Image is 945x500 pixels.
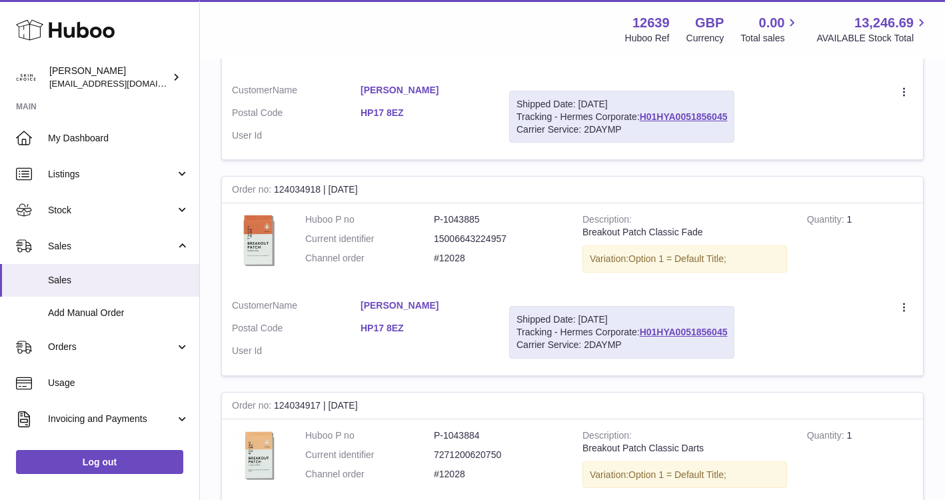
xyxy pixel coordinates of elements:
[434,468,562,481] dd: #12028
[232,129,361,142] dt: User Id
[582,214,632,228] strong: Description
[516,313,727,326] div: Shipped Date: [DATE]
[582,245,787,273] div: Variation:
[640,327,728,337] a: H01HYA0051856045
[509,306,734,359] div: Tracking - Hermes Corporate:
[232,213,285,269] img: 126391747644359.png
[854,14,914,32] span: 13,246.69
[232,400,274,414] strong: Order no
[48,413,175,425] span: Invoicing and Payments
[16,67,36,87] img: admin@skinchoice.com
[305,429,434,442] dt: Huboo P no
[222,177,923,203] div: 124034918 | [DATE]
[434,233,562,245] dd: 15006643224957
[16,450,183,474] a: Log out
[232,299,361,315] dt: Name
[232,84,361,100] dt: Name
[740,32,800,45] span: Total sales
[625,32,670,45] div: Huboo Ref
[434,429,562,442] dd: P-1043884
[305,468,434,481] dt: Channel order
[48,168,175,181] span: Listings
[628,469,726,480] span: Option 1 = Default Title;
[516,339,727,351] div: Carrier Service: 2DAYMP
[305,449,434,461] dt: Current identifier
[740,14,800,45] a: 0.00 Total sales
[232,322,361,338] dt: Postal Code
[305,252,434,265] dt: Channel order
[232,429,285,483] img: 126391746598914.jpg
[232,184,274,198] strong: Order no
[632,14,670,32] strong: 12639
[48,377,189,389] span: Usage
[628,253,726,264] span: Option 1 = Default Title;
[582,430,632,444] strong: Description
[361,322,489,335] a: HP17 8EZ
[361,84,489,97] a: [PERSON_NAME]
[48,274,189,287] span: Sales
[232,107,361,123] dt: Postal Code
[582,442,787,455] div: Breakout Patch Classic Darts
[232,345,361,357] dt: User Id
[434,449,562,461] dd: 7271200620750
[222,393,923,419] div: 124034917 | [DATE]
[48,204,175,217] span: Stock
[640,111,728,122] a: H01HYA0051856045
[48,341,175,353] span: Orders
[232,300,273,311] span: Customer
[48,132,189,145] span: My Dashboard
[582,461,787,489] div: Variation:
[516,98,727,111] div: Shipped Date: [DATE]
[759,14,785,32] span: 0.00
[807,430,847,444] strong: Quantity
[49,78,196,89] span: [EMAIL_ADDRESS][DOMAIN_NAME]
[48,240,175,253] span: Sales
[434,213,562,226] dd: P-1043885
[361,299,489,312] a: [PERSON_NAME]
[232,85,273,95] span: Customer
[582,226,787,239] div: Breakout Patch Classic Fade
[516,123,727,136] div: Carrier Service: 2DAYMP
[509,91,734,143] div: Tracking - Hermes Corporate:
[434,252,562,265] dd: #12028
[361,107,489,119] a: HP17 8EZ
[305,213,434,226] dt: Huboo P no
[695,14,724,32] strong: GBP
[797,203,923,289] td: 1
[48,307,189,319] span: Add Manual Order
[807,214,847,228] strong: Quantity
[49,65,169,90] div: [PERSON_NAME]
[816,32,929,45] span: AVAILABLE Stock Total
[816,14,929,45] a: 13,246.69 AVAILABLE Stock Total
[686,32,724,45] div: Currency
[305,233,434,245] dt: Current identifier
